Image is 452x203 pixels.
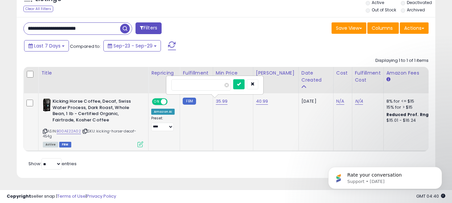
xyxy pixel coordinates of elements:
[367,22,399,34] button: Columns
[57,128,81,134] a: B00AE22A02
[372,25,393,31] span: Columns
[386,118,442,123] div: $15.01 - $16.24
[301,70,331,84] div: Date Created
[256,70,296,77] div: [PERSON_NAME]
[103,40,161,52] button: Sep-23 - Sep-29
[318,153,452,200] iframe: Intercom notifications message
[57,193,86,199] a: Terms of Use
[153,99,161,105] span: ON
[151,116,175,131] div: Preset:
[407,7,425,13] label: Archived
[41,70,146,77] div: Title
[183,70,210,77] div: Fulfillment
[332,22,366,34] button: Save View
[43,128,137,138] span: | SKU: kicking-horse-decaf-454g
[43,98,143,146] div: ASIN:
[355,98,363,105] a: N/A
[216,98,228,105] a: 35.99
[386,98,442,104] div: 8% for <= $15
[256,98,268,105] a: 40.99
[28,161,77,167] span: Show: entries
[7,193,31,199] strong: Copyright
[7,193,116,200] div: seller snap | |
[386,70,444,77] div: Amazon Fees
[34,42,61,49] span: Last 7 Days
[301,98,328,104] div: [DATE]
[151,70,177,77] div: Repricing
[23,6,53,12] div: Clear All Filters
[372,7,396,13] label: Out of Stock
[87,193,116,199] a: Privacy Policy
[216,70,250,77] div: Min Price
[386,104,442,110] div: 15% for > $15
[355,70,381,84] div: Fulfillment Cost
[53,98,134,125] b: Kicking Horse Coffee, Decaf, Swiss Water Process, Dark Roast, Whole Bean, 1 lb - Certified Organi...
[336,98,344,105] a: N/A
[336,70,349,77] div: Cost
[43,142,58,147] span: All listings currently available for purchase on Amazon
[183,98,196,105] small: FBM
[113,42,153,49] span: Sep-23 - Sep-29
[43,98,51,112] img: 31HpCvKe0vL._SL40_.jpg
[24,40,69,52] button: Last 7 Days
[386,77,390,83] small: Amazon Fees.
[70,43,101,49] span: Compared to:
[59,142,71,147] span: FBM
[135,22,162,34] button: Filters
[151,109,175,115] div: Amazon AI
[400,22,429,34] button: Actions
[386,112,430,117] b: Reduced Prof. Rng.
[167,99,177,105] span: OFF
[375,58,429,64] div: Displaying 1 to 1 of 1 items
